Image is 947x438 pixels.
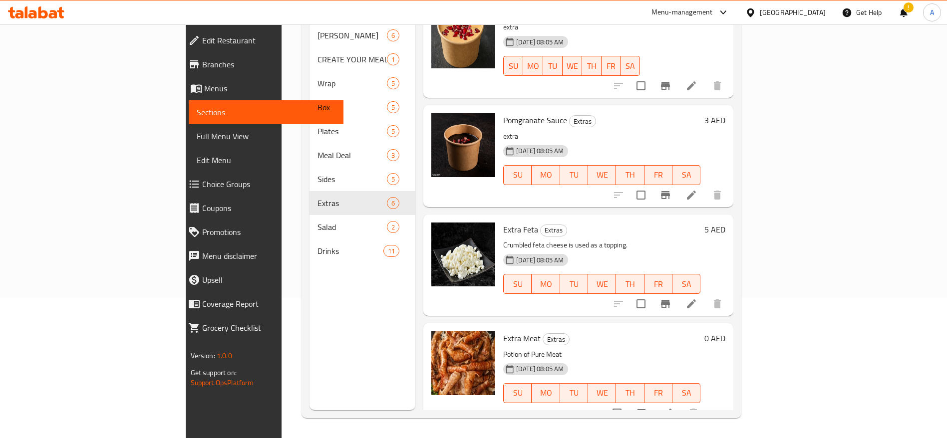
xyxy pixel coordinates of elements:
[310,215,415,239] div: Salad2
[704,113,725,127] h6: 3 AED
[189,124,344,148] a: Full Menu View
[503,222,538,237] span: Extra Feta
[191,349,215,362] span: Version:
[503,274,532,294] button: SU
[685,189,697,201] a: Edit menu item
[180,268,344,292] a: Upsell
[431,4,495,68] img: Herbal Sauce
[602,56,621,76] button: FR
[387,77,399,89] div: items
[202,274,336,286] span: Upsell
[317,221,387,233] span: Salad
[387,79,399,88] span: 5
[705,183,729,207] button: delete
[672,383,700,403] button: SA
[583,401,607,425] button: sort-choices
[644,165,672,185] button: FR
[202,58,336,70] span: Branches
[202,226,336,238] span: Promotions
[317,197,387,209] div: Extras
[648,386,668,400] span: FR
[760,7,826,18] div: [GEOGRAPHIC_DATA]
[317,53,387,65] div: CREATE YOUR MEAL
[180,52,344,76] a: Branches
[387,29,399,41] div: items
[676,277,696,291] span: SA
[431,113,495,177] img: Pomgranate Sauce
[508,59,519,73] span: SU
[180,292,344,316] a: Coverage Report
[588,274,616,294] button: WE
[387,197,399,209] div: items
[588,165,616,185] button: WE
[705,292,729,316] button: delete
[512,146,568,156] span: [DATE] 08:05 AM
[387,175,399,184] span: 5
[180,76,344,100] a: Menus
[620,277,640,291] span: TH
[621,56,640,76] button: SA
[616,274,644,294] button: TH
[310,191,415,215] div: Extras6
[387,173,399,185] div: items
[532,383,560,403] button: MO
[387,103,399,112] span: 5
[508,386,528,400] span: SU
[570,116,596,127] span: Extras
[310,143,415,167] div: Meal Deal3
[180,244,344,268] a: Menu disclaimer
[202,298,336,310] span: Coverage Report
[387,151,399,160] span: 3
[387,125,399,137] div: items
[191,376,254,389] a: Support.OpsPlatform
[930,7,934,18] span: A
[310,19,415,267] nav: Menu sections
[620,386,640,400] span: TH
[560,165,588,185] button: TU
[653,74,677,98] button: Branch-specific-item
[310,119,415,143] div: Plates5
[180,316,344,340] a: Grocery Checklist
[503,348,700,361] p: Potion of Pure Meat
[676,168,696,182] span: SA
[387,101,399,113] div: items
[310,23,415,47] div: [PERSON_NAME]6
[512,255,568,265] span: [DATE] 08:05 AM
[523,56,543,76] button: MO
[508,168,528,182] span: SU
[202,250,336,262] span: Menu disclaimer
[607,403,628,424] span: Select to update
[503,383,532,403] button: SU
[704,222,725,236] h6: 5 AED
[685,80,697,92] a: Edit menu item
[180,196,344,220] a: Coupons
[685,298,697,310] a: Edit menu item
[202,34,336,46] span: Edit Restaurant
[317,29,387,41] div: Doner
[616,383,644,403] button: TH
[564,386,584,400] span: TU
[648,277,668,291] span: FR
[317,77,387,89] div: Wrap
[310,47,415,71] div: CREATE YOUR MEAL1
[592,386,612,400] span: WE
[681,401,705,425] button: delete
[431,222,495,286] img: Extra Feta
[503,21,640,33] p: extra
[631,75,651,96] span: Select to update
[672,165,700,185] button: SA
[606,59,617,73] span: FR
[676,386,696,400] span: SA
[387,127,399,136] span: 5
[317,149,387,161] span: Meal Deal
[536,277,556,291] span: MO
[536,386,556,400] span: MO
[543,333,570,345] div: Extras
[512,37,568,47] span: [DATE] 08:05 AM
[563,56,582,76] button: WE
[204,82,336,94] span: Menus
[317,125,387,137] span: Plates
[532,165,560,185] button: MO
[387,199,399,208] span: 6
